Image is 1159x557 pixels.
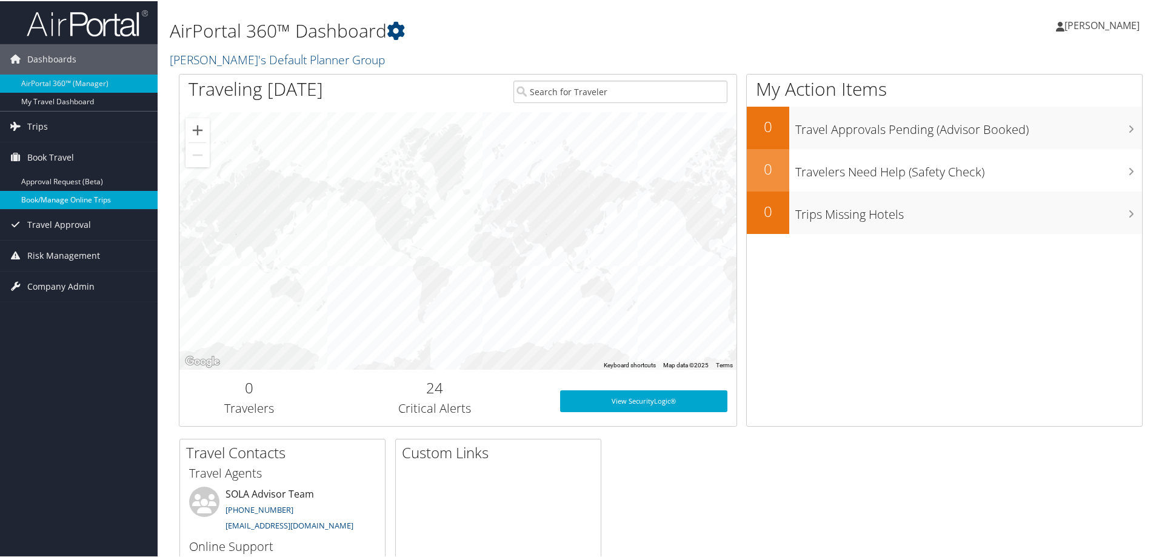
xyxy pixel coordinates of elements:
h2: 24 [328,376,542,397]
img: airportal-logo.png [27,8,148,36]
span: [PERSON_NAME] [1064,18,1140,31]
a: 0Trips Missing Hotels [747,190,1142,233]
h1: My Action Items [747,75,1142,101]
h3: Travelers Need Help (Safety Check) [795,156,1142,179]
h3: Travelers [189,399,310,416]
span: Company Admin [27,270,95,301]
span: Map data ©2025 [663,361,709,367]
h1: AirPortal 360™ Dashboard [170,17,824,42]
button: Zoom out [185,142,210,166]
a: [EMAIL_ADDRESS][DOMAIN_NAME] [225,519,353,530]
h2: Custom Links [402,441,601,462]
a: 0Travel Approvals Pending (Advisor Booked) [747,105,1142,148]
button: Keyboard shortcuts [604,360,656,369]
h2: 0 [189,376,310,397]
h2: 0 [747,115,789,136]
h2: Travel Contacts [186,441,385,462]
h3: Travel Approvals Pending (Advisor Booked) [795,114,1142,137]
h3: Online Support [189,537,376,554]
span: Travel Approval [27,208,91,239]
span: Risk Management [27,239,100,270]
input: Search for Traveler [513,79,727,102]
h2: 0 [747,158,789,178]
li: SOLA Advisor Team [183,485,382,535]
span: Book Travel [27,141,74,172]
h3: Trips Missing Hotels [795,199,1142,222]
h1: Traveling [DATE] [189,75,323,101]
a: Terms (opens in new tab) [716,361,733,367]
h3: Travel Agents [189,464,376,481]
a: [PERSON_NAME] [1056,6,1152,42]
a: [PHONE_NUMBER] [225,503,293,514]
button: Zoom in [185,117,210,141]
a: [PERSON_NAME]'s Default Planner Group [170,50,388,67]
img: Google [182,353,222,369]
a: View SecurityLogic® [560,389,727,411]
span: Dashboards [27,43,76,73]
a: 0Travelers Need Help (Safety Check) [747,148,1142,190]
h3: Critical Alerts [328,399,542,416]
span: Trips [27,110,48,141]
a: Open this area in Google Maps (opens a new window) [182,353,222,369]
h2: 0 [747,200,789,221]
